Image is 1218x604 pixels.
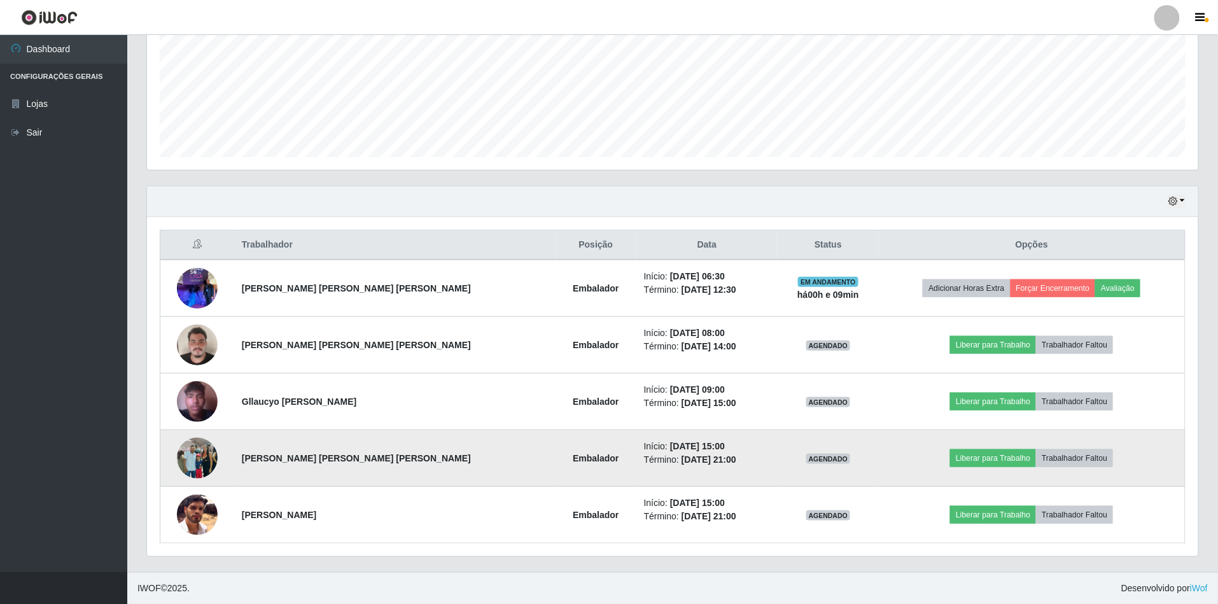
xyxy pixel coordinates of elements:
button: Adicionar Horas Extra [923,279,1010,297]
time: [DATE] 21:00 [682,511,736,521]
span: AGENDADO [806,397,851,407]
img: 1736432755122.jpeg [177,432,218,486]
button: Trabalhador Faltou [1036,506,1113,524]
button: Liberar para Trabalho [950,449,1036,467]
th: Data [636,230,778,260]
button: Liberar para Trabalho [950,506,1036,524]
img: 1734717801679.jpeg [177,495,218,535]
img: 1701355705796.jpeg [177,318,218,372]
span: Desenvolvido por [1121,582,1208,595]
strong: [PERSON_NAME] [PERSON_NAME] [PERSON_NAME] [242,453,471,463]
span: AGENDADO [806,510,851,521]
strong: há 00 h e 09 min [797,290,859,300]
th: Status [778,230,878,260]
img: 1757350005231.jpeg [177,261,218,315]
time: [DATE] 06:30 [670,271,725,281]
time: [DATE] 15:00 [670,498,725,508]
strong: Embalador [573,453,619,463]
strong: [PERSON_NAME] [PERSON_NAME] [PERSON_NAME] [242,283,471,293]
time: [DATE] 12:30 [682,284,736,295]
button: Liberar para Trabalho [950,393,1036,411]
time: [DATE] 14:00 [682,341,736,351]
span: © 2025 . [137,582,190,595]
strong: [PERSON_NAME] [242,510,316,520]
li: Término: [644,340,771,353]
span: AGENDADO [806,454,851,464]
strong: Embalador [573,283,619,293]
th: Posição [556,230,636,260]
time: [DATE] 15:00 [682,398,736,408]
time: [DATE] 09:00 [670,384,725,395]
strong: Embalador [573,397,619,407]
time: [DATE] 08:00 [670,328,725,338]
button: Trabalhador Faltou [1036,449,1113,467]
li: Início: [644,270,771,283]
img: CoreUI Logo [21,10,78,25]
strong: Embalador [573,510,619,520]
th: Trabalhador [234,230,556,260]
li: Término: [644,510,771,523]
button: Avaliação [1095,279,1140,297]
li: Término: [644,397,771,410]
button: Trabalhador Faltou [1036,393,1113,411]
li: Início: [644,383,771,397]
img: 1750804753278.jpeg [177,365,218,438]
strong: [PERSON_NAME] [PERSON_NAME] [PERSON_NAME] [242,340,471,350]
button: Trabalhador Faltou [1036,336,1113,354]
li: Início: [644,327,771,340]
button: Forçar Encerramento [1011,279,1096,297]
strong: Gllaucyo [PERSON_NAME] [242,397,356,407]
li: Término: [644,453,771,467]
li: Início: [644,440,771,453]
button: Liberar para Trabalho [950,336,1036,354]
strong: Embalador [573,340,619,350]
time: [DATE] 21:00 [682,454,736,465]
span: EM ANDAMENTO [798,277,858,287]
li: Término: [644,283,771,297]
time: [DATE] 15:00 [670,441,725,451]
span: AGENDADO [806,341,851,351]
span: IWOF [137,583,161,593]
th: Opções [879,230,1186,260]
li: Início: [644,496,771,510]
a: iWof [1190,583,1208,593]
